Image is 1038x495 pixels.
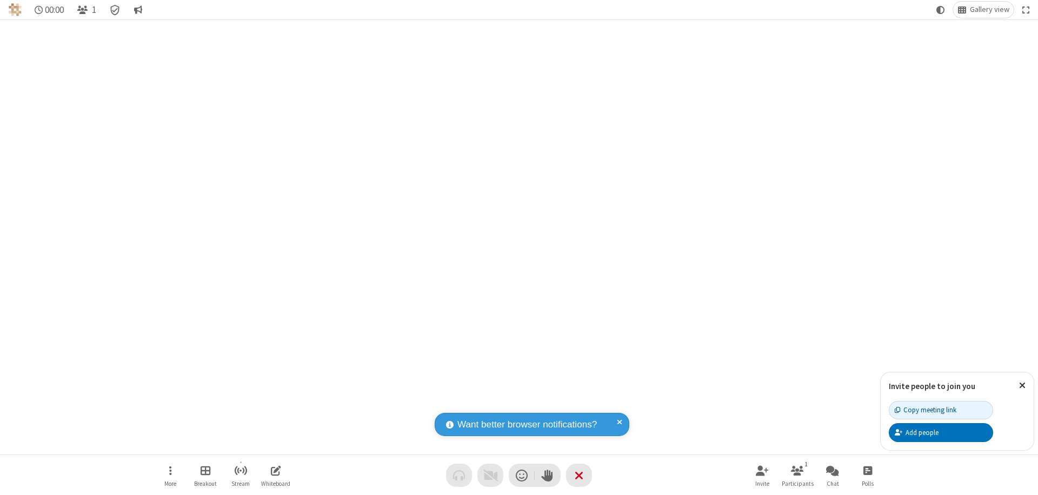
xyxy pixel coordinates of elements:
button: Video [477,464,503,487]
span: Chat [827,480,839,487]
span: 00:00 [45,5,64,15]
div: Meeting details Encryption enabled [105,2,125,18]
button: Add people [889,423,993,442]
button: Fullscreen [1018,2,1034,18]
button: End or leave meeting [566,464,592,487]
div: Copy meeting link [895,405,956,415]
button: Raise hand [535,464,561,487]
button: Open shared whiteboard [259,460,292,491]
button: Start streaming [224,460,257,491]
span: Gallery view [970,5,1009,14]
button: Conversation [129,2,147,18]
button: Manage Breakout Rooms [189,460,222,491]
span: 1 [92,5,96,15]
img: QA Selenium DO NOT DELETE OR CHANGE [9,3,22,16]
div: Timer [30,2,69,18]
button: Open menu [154,460,187,491]
button: Open participant list [72,2,101,18]
span: Participants [782,480,814,487]
span: Polls [862,480,874,487]
button: Change layout [953,2,1014,18]
button: Open poll [851,460,884,491]
span: Stream [231,480,250,487]
button: Open chat [816,460,849,491]
button: Using system theme [932,2,949,18]
span: Breakout [194,480,217,487]
button: Send a reaction [509,464,535,487]
button: Audio problem - check your Internet connection or call by phone [446,464,472,487]
label: Invite people to join you [889,381,975,391]
span: More [164,480,176,487]
div: 1 [802,459,811,469]
button: Open participant list [781,460,814,491]
button: Close popover [1011,372,1034,399]
span: Invite [755,480,769,487]
button: Invite participants (⌘+Shift+I) [746,460,778,491]
span: Whiteboard [261,480,290,487]
button: Copy meeting link [889,401,993,419]
span: Want better browser notifications? [457,418,597,432]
